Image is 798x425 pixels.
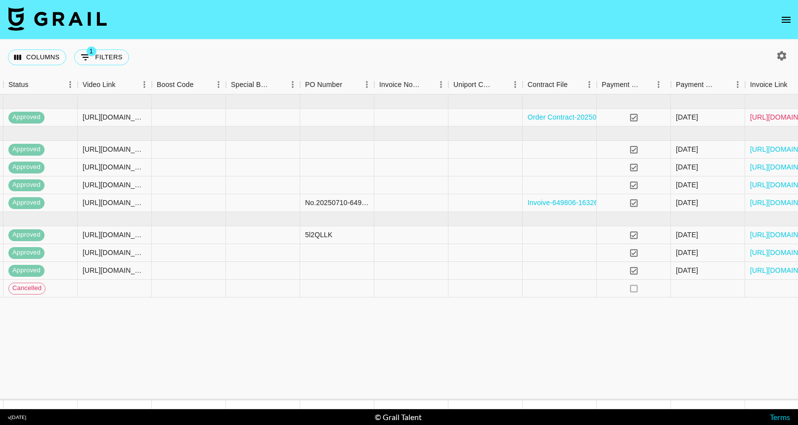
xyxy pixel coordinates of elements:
button: Sort [342,78,356,91]
div: 5l2QLLK [305,230,333,240]
div: No.20250710-649806 [305,198,369,208]
div: Invoice Notes [374,75,448,94]
div: PO Number [305,75,342,94]
button: open drawer [776,10,796,30]
div: Payment Sent [597,75,671,94]
div: Video Link [83,75,116,94]
button: Sort [640,78,654,91]
div: https://www.tiktok.com/@urbaewinnie/video/7520736789062028546?lang=fr [83,230,146,240]
div: Boost Code [152,75,226,94]
div: Contract File [523,75,597,94]
span: approved [8,230,44,240]
div: https://www.tiktok.com/@urbaewinnie/video/7525869038409452822?lang=fr [83,180,146,190]
button: Sort [716,78,730,91]
span: approved [8,145,44,154]
button: Menu [730,77,745,92]
button: Sort [271,78,285,91]
img: Grail Talent [8,7,107,31]
a: Order Contract-20250626.pdf [528,112,620,122]
div: Payment Sent Date [671,75,745,94]
div: Contract File [528,75,568,94]
button: Menu [359,77,374,92]
a: Invoive-649806-16326.pdf [528,198,610,208]
div: https://www.tiktok.com/@urbaewinnie/video/7533572926617029911?lang=fr [83,112,146,122]
span: approved [8,180,44,190]
div: Invoice Link [750,75,788,94]
span: approved [8,266,44,275]
button: Menu [137,77,152,92]
button: Menu [211,77,226,92]
div: Video Link [78,75,152,94]
span: approved [8,198,44,208]
div: 15/07/2025 [676,265,698,275]
div: https://www.tiktok.com/@urbaewinnie/video/7522967019763944726?lang=fr [83,162,146,172]
div: 31/07/2025 [676,144,698,154]
button: Sort [420,78,434,91]
div: 04/08/2025 [676,112,698,122]
button: Sort [194,78,208,91]
button: Sort [116,78,130,91]
button: Menu [508,77,523,92]
div: © Grail Talent [375,412,422,422]
div: https://www.tiktok.com/@urbaewinnie/video/7526117335501966614?lang=fr [83,248,146,257]
div: Status [8,75,29,94]
button: Sort [494,78,508,91]
button: Select columns [8,49,66,65]
div: 15/07/2025 [676,248,698,257]
div: 07/07/2025 [676,162,698,172]
button: Menu [285,77,300,92]
a: Terms [770,412,790,422]
div: Status [3,75,78,94]
div: 01/07/2025 [676,230,698,240]
div: Uniport Contact Email [448,75,523,94]
button: Sort [568,78,581,91]
div: Invoice Notes [379,75,420,94]
div: https://www.tiktok.com/@urbaewinnie/video/7532823310237781270?lang=fr [83,198,146,208]
button: Menu [651,77,666,92]
div: PO Number [300,75,374,94]
button: Show filters [74,49,129,65]
span: cancelled [9,284,45,293]
span: approved [8,163,44,172]
div: 01/08/2025 [676,198,698,208]
span: 1 [87,46,96,56]
div: https://www.tiktok.com/@urbaewinnie/video/7526118436464905494?lang=fr [83,265,146,275]
div: Uniport Contact Email [453,75,494,94]
button: Menu [63,77,78,92]
div: Payment Sent [602,75,640,94]
div: Boost Code [157,75,194,94]
div: 15/07/2025 [676,180,698,190]
button: Menu [582,77,597,92]
div: v [DATE] [8,414,26,421]
button: Sort [29,78,43,91]
span: approved [8,248,44,257]
div: Special Booking Type [231,75,271,94]
div: Special Booking Type [226,75,300,94]
div: Payment Sent Date [676,75,716,94]
div: https://www.tiktok.com/@urbaewinnie/video/7532560247261646102 [83,144,146,154]
button: Menu [434,77,448,92]
span: approved [8,113,44,122]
